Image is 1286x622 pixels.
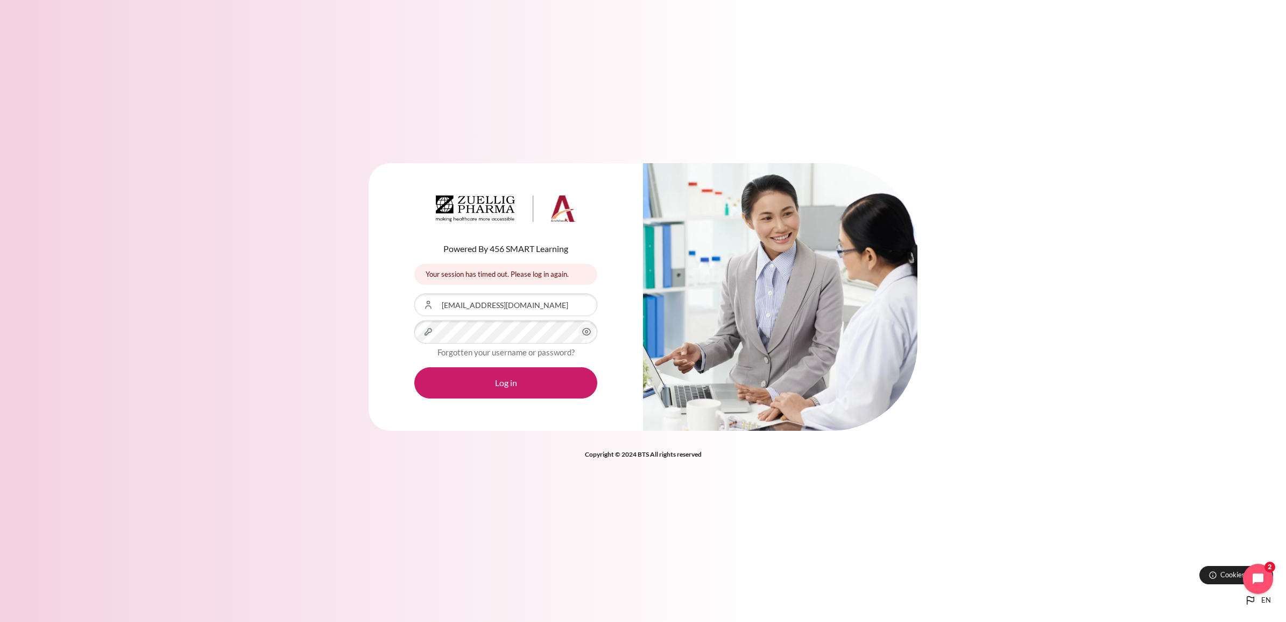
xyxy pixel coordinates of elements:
a: Forgotten your username or password? [437,347,575,357]
input: Username or Email Address [414,293,597,316]
span: Cookies notice [1220,570,1265,580]
button: Cookies notice [1199,566,1273,584]
img: Architeck [436,195,576,222]
strong: Copyright © 2024 BTS All rights reserved [585,450,702,458]
a: Architeck [436,195,576,227]
button: Languages [1240,590,1275,611]
button: Log in [414,367,597,399]
div: Your session has timed out. Please log in again. [414,264,597,285]
p: Powered By 456 SMART Learning [414,242,597,255]
span: en [1261,595,1271,606]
